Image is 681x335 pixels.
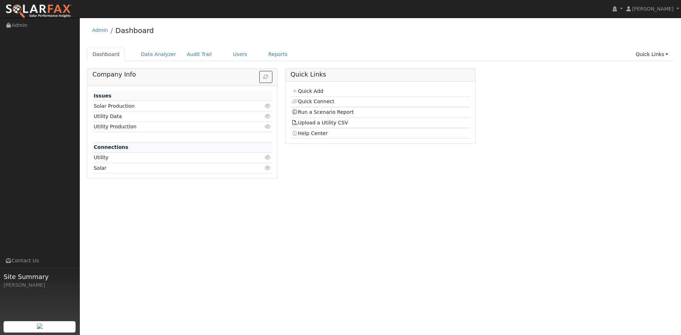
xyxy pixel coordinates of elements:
[292,109,354,115] a: Run a Scenario Report
[94,144,128,150] strong: Connections
[93,122,243,132] td: Utility Production
[93,163,243,173] td: Solar
[292,120,348,125] a: Upload a Utility CSV
[182,48,217,61] a: Audit Trail
[4,272,76,281] span: Site Summary
[290,71,470,78] h5: Quick Links
[93,101,243,111] td: Solar Production
[292,88,323,94] a: Quick Add
[94,93,111,99] strong: Issues
[115,26,154,35] a: Dashboard
[93,71,272,78] h5: Company Info
[92,27,108,33] a: Admin
[37,323,43,329] img: retrieve
[93,152,243,163] td: Utility
[265,104,271,108] i: Click to view
[228,48,253,61] a: Users
[292,130,328,136] a: Help Center
[265,124,271,129] i: Click to view
[265,155,271,160] i: Click to view
[87,48,125,61] a: Dashboard
[630,48,674,61] a: Quick Links
[135,48,182,61] a: Data Analyzer
[292,99,334,104] a: Quick Connect
[5,4,72,19] img: SolarFax
[265,166,271,171] i: Click to view
[265,114,271,119] i: Click to view
[632,6,674,12] span: [PERSON_NAME]
[93,111,243,122] td: Utility Data
[4,281,76,289] div: [PERSON_NAME]
[263,48,293,61] a: Reports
